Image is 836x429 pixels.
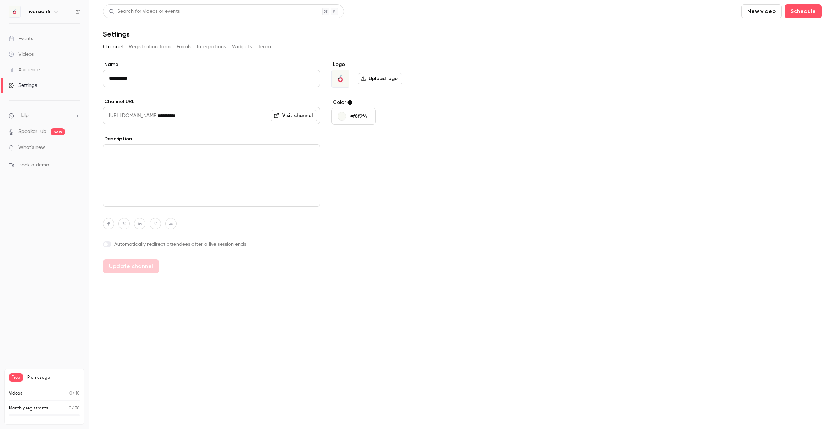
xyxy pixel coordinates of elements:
[103,30,130,38] h1: Settings
[358,73,402,84] label: Upload logo
[103,98,320,105] label: Channel URL
[331,61,440,88] section: Logo
[103,135,320,143] label: Description
[103,107,157,124] span: [URL][DOMAIN_NAME]
[18,128,46,135] a: SpeakerHub
[9,35,33,42] div: Events
[18,112,29,119] span: Help
[785,4,822,18] button: Schedule
[258,41,271,52] button: Team
[741,4,782,18] button: New video
[177,41,191,52] button: Emails
[9,6,20,17] img: Inversion6
[331,99,440,106] label: Color
[232,41,252,52] button: Widgets
[103,241,320,248] label: Automatically redirect attendees after a live session ends
[9,51,34,58] div: Videos
[18,144,45,151] span: What's new
[109,8,180,15] div: Search for videos or events
[332,70,349,87] img: Inversion6
[27,375,80,380] span: Plan usage
[9,82,37,89] div: Settings
[197,41,226,52] button: Integrations
[69,406,72,411] span: 0
[271,110,317,121] a: Visit channel
[9,405,48,412] p: Monthly registrants
[103,61,320,68] label: Name
[9,112,80,119] li: help-dropdown-opener
[103,41,123,52] button: Channel
[69,391,72,396] span: 0
[26,8,50,15] h6: Inversion6
[331,108,376,125] button: #f8f9f4
[350,113,367,120] p: #f8f9f4
[72,145,80,151] iframe: Noticeable Trigger
[331,61,440,68] label: Logo
[18,161,49,169] span: Book a demo
[9,66,40,73] div: Audience
[51,128,65,135] span: new
[129,41,171,52] button: Registration form
[69,405,80,412] p: / 30
[69,390,80,397] p: / 10
[9,373,23,382] span: Free
[9,390,22,397] p: Videos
